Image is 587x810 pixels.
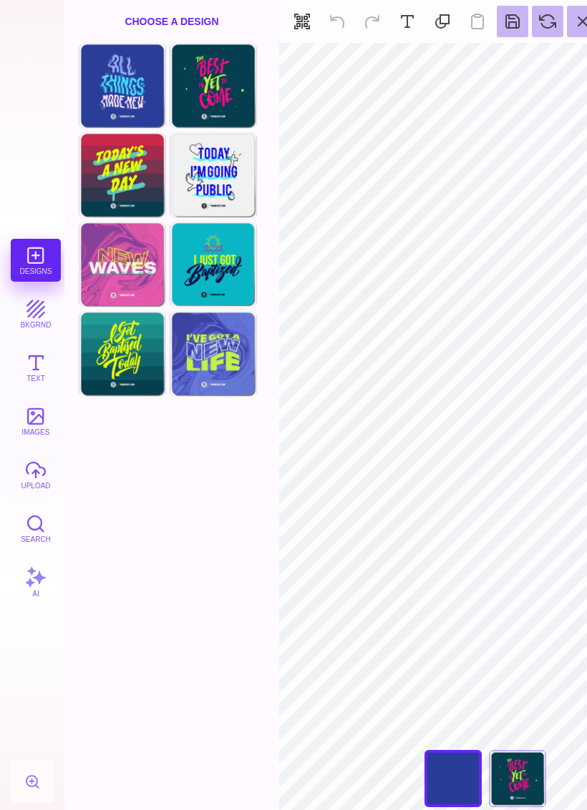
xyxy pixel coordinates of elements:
button: Text [11,346,61,389]
button: AI [11,560,61,603]
button: upload [11,453,61,496]
button: Search [11,507,61,550]
button: images [11,400,61,443]
button: bkgrnd [11,292,61,335]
